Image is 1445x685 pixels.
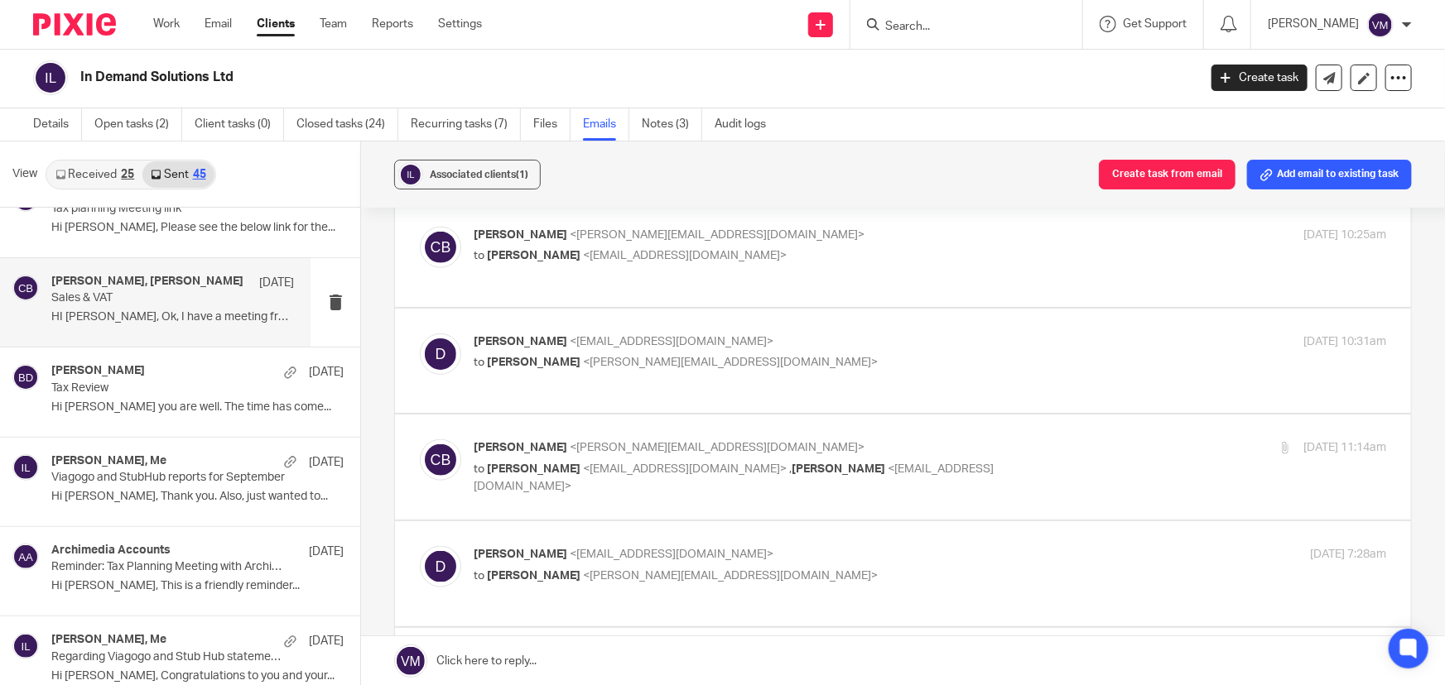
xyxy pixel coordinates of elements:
span: [PERSON_NAME] [487,357,580,368]
span: to [474,463,484,475]
button: Add email to existing task [1247,160,1412,189]
a: Clients [257,16,295,32]
a: Emails [583,108,629,141]
a: Files [533,108,571,141]
span: (1) [516,170,528,180]
img: svg%3E [12,275,39,301]
span: <[PERSON_NAME][EMAIL_ADDRESS][DOMAIN_NAME]> [583,357,878,368]
span: immediately on the number (t) above, and delete the message from your computer. You may not copy ... [182,267,865,277]
p: Hi [PERSON_NAME], Thank you. Also, just wanted to... [51,490,344,504]
button: Create task from email [1099,160,1235,189]
span: to [474,357,484,368]
h4: Archimedia Accounts [51,544,171,558]
h4: [PERSON_NAME], [PERSON_NAME] [51,275,243,289]
img: svg%3E [420,333,461,375]
p: Reminder: Tax Planning Meeting with Archimedia Accounts at 02:00pm ([GEOGRAPHIC_DATA], [GEOGRAPHI... [51,560,286,574]
div: 25 [121,169,134,180]
span: [PERSON_NAME] [487,570,580,582]
span: <[EMAIL_ADDRESS][DOMAIN_NAME]> [570,548,773,560]
p: [DATE] [259,275,294,291]
span: Associated clients [430,170,528,180]
span: to [474,570,484,582]
img: svg%3E [12,633,39,659]
p: Tax Review [51,381,286,395]
p: [DATE] [309,633,344,649]
img: svg%3E [420,439,461,481]
div: 45 [193,169,206,180]
img: svg%3E [420,227,461,268]
span: to [474,250,484,261]
span: [PERSON_NAME] [792,463,885,475]
h4: [PERSON_NAME], Me [51,633,166,647]
a: Client tasks (0) [195,108,284,141]
a: Audit logs [715,108,778,141]
input: Search [884,20,1033,35]
p: Regarding Viagogo and Stub Hub statements [51,650,286,664]
span: [PERSON_NAME] [474,229,567,241]
img: svg%3E [420,546,461,587]
p: Viagogo and StubHub reports for September [51,471,286,485]
a: Recurring tasks (7) [411,108,521,141]
p: HI [PERSON_NAME], Ok, I have a meeting from 10 until... [51,310,294,324]
span: [PERSON_NAME] [487,250,580,261]
p: Hi [PERSON_NAME] you are well. The time has come... [51,400,344,414]
a: Open tasks (2) [94,108,182,141]
span: <[PERSON_NAME][EMAIL_ADDRESS][DOMAIN_NAME]> [570,442,865,453]
span: <[EMAIL_ADDRESS][DOMAIN_NAME]> [474,463,994,492]
h4: [PERSON_NAME], Me [51,454,166,468]
span: <[EMAIL_ADDRESS][DOMAIN_NAME]> [583,250,787,261]
span: Archimedia Accountancy Services [17,301,150,311]
span: [PERSON_NAME] [487,463,580,475]
a: Received25 [47,161,142,188]
p: Tax planning Meeting link [51,202,286,216]
a: Sent45 [142,161,214,188]
a: Details [33,108,82,141]
img: svg%3E [12,364,39,390]
span: [PERSON_NAME] [474,442,567,453]
p: [DATE] 7:28am [1310,546,1386,563]
a: Notes (3) [642,108,702,141]
a: [PERSON_NAME][EMAIL_ADDRESS][DOMAIN_NAME] [33,199,311,211]
p: Hi [PERSON_NAME], Congratulations to you and your... [51,669,344,683]
a: Email [205,16,232,32]
h2: In Demand Solutions Ltd [80,69,966,86]
span: [PERSON_NAME] [474,548,567,560]
img: svg%3E [12,544,39,570]
a: Reports [372,16,413,32]
span: Archimedia Accountancy Services [50,267,183,277]
img: svg%3E [12,454,39,481]
a: Create task [1211,65,1308,91]
span: [PERSON_NAME] [474,336,567,347]
h4: [PERSON_NAME] [51,364,145,378]
p: [DATE] 10:25am [1303,227,1386,244]
img: svg%3E [398,162,423,187]
button: Associated clients(1) [394,160,541,189]
span: Get Support [1123,18,1187,30]
p: [DATE] [309,454,344,471]
p: Hi [PERSON_NAME], This is a friendly reminder... [51,579,344,593]
span: <[PERSON_NAME][EMAIL_ADDRESS][DOMAIN_NAME]> [570,229,865,241]
a: Closed tasks (24) [296,108,398,141]
p: Sales & VAT [51,291,246,305]
span: 0115 9226282 [142,182,212,194]
p: [PERSON_NAME] [1268,16,1359,32]
span: <[PERSON_NAME][EMAIL_ADDRESS][DOMAIN_NAME]> [583,570,878,582]
p: [DATE] 11:14am [1303,439,1386,457]
p: [DATE] [309,364,344,381]
p: [DATE] 10:31am [1303,333,1386,351]
span: , [789,463,792,475]
span: <[EMAIL_ADDRESS][DOMAIN_NAME]> [570,336,773,347]
span: <[EMAIL_ADDRESS][DOMAIN_NAME]> [583,463,787,475]
a: Settings [438,16,482,32]
a: Team [320,16,347,32]
p: [DATE] [309,544,344,560]
img: Pixie [33,13,116,36]
a: Work [153,16,180,32]
span: View [12,165,37,183]
img: svg%3E [33,60,68,95]
img: svg%3E [1367,12,1394,38]
p: Hi [PERSON_NAME], Please see the below link for the... [51,221,344,235]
